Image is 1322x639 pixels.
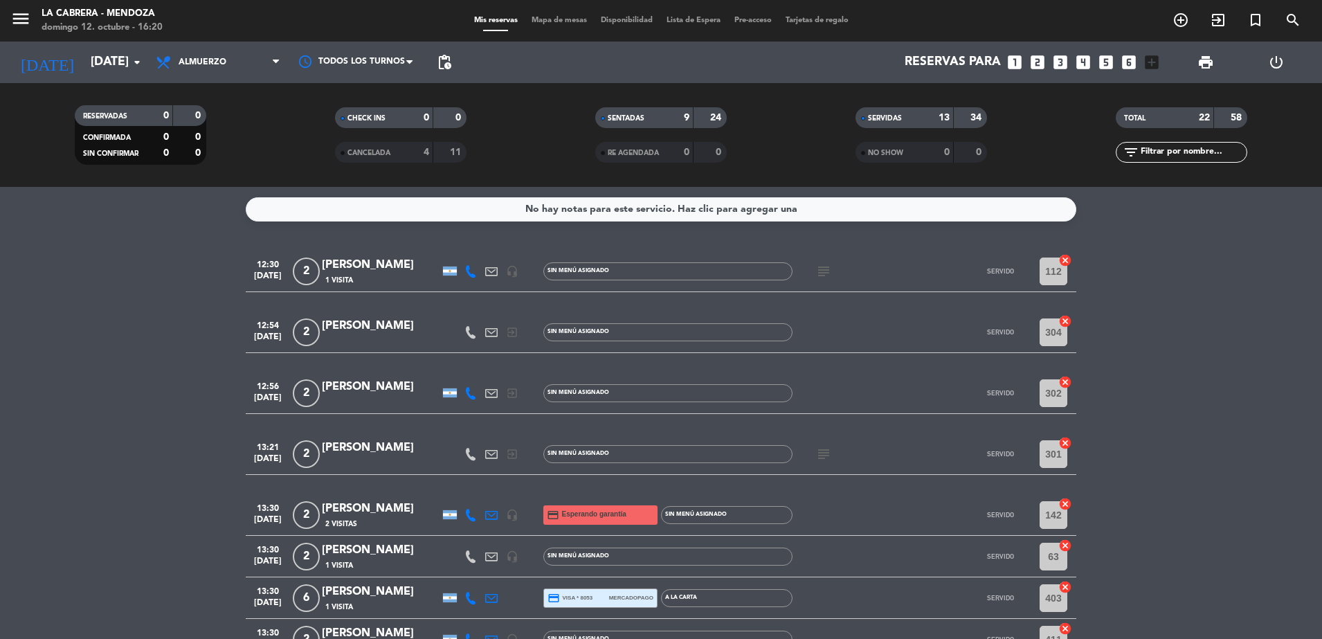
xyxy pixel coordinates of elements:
span: RE AGENDADA [608,150,659,156]
strong: 0 [163,132,169,142]
strong: 11 [450,147,464,157]
div: [PERSON_NAME] [322,500,440,518]
i: search [1285,12,1301,28]
span: SERVIDO [987,450,1014,458]
span: RESERVADAS [83,113,127,120]
span: pending_actions [436,54,453,71]
span: SERVIDO [987,594,1014,602]
i: cancel [1058,497,1072,511]
button: SERVIDO [966,501,1035,529]
strong: 0 [976,147,984,157]
span: CANCELADA [347,150,390,156]
span: Mapa de mesas [525,17,594,24]
span: SERVIDO [987,267,1014,275]
i: exit_to_app [1210,12,1226,28]
span: 1 Visita [325,602,353,613]
span: SERVIDO [987,511,1014,519]
span: SERVIDAS [868,115,902,122]
span: 2 [293,318,320,346]
span: 13:30 [251,541,285,557]
span: SIN CONFIRMAR [83,150,138,157]
span: Sin menú asignado [547,329,609,334]
i: credit_card [547,592,560,604]
span: Almuerzo [179,57,226,67]
div: [PERSON_NAME] [322,541,440,559]
span: 2 [293,379,320,407]
strong: 24 [710,113,724,123]
div: LOG OUT [1241,42,1312,83]
span: SERVIDO [987,389,1014,397]
strong: 0 [455,113,464,123]
i: headset_mic [506,550,518,563]
span: [DATE] [251,598,285,614]
strong: 13 [939,113,950,123]
span: visa * 8053 [547,592,592,604]
span: Sin menú asignado [547,553,609,559]
strong: 4 [424,147,429,157]
i: power_settings_new [1268,54,1285,71]
span: 2 [293,501,320,529]
i: cancel [1058,375,1072,389]
button: SERVIDO [966,440,1035,468]
i: looks_one [1006,53,1024,71]
span: 12:56 [251,377,285,393]
i: cancel [1058,253,1072,267]
span: 2 Visitas [325,519,357,530]
i: add_box [1143,53,1161,71]
strong: 0 [163,148,169,158]
span: Sin menú asignado [547,390,609,395]
i: looks_3 [1051,53,1069,71]
span: 13:21 [251,438,285,454]
span: 2 [293,543,320,570]
button: SERVIDO [966,379,1035,407]
span: 2 [293,440,320,468]
strong: 0 [684,147,689,157]
span: Sin menú asignado [665,512,727,517]
strong: 0 [944,147,950,157]
span: 12:30 [251,255,285,271]
i: looks_4 [1074,53,1092,71]
div: [PERSON_NAME] [322,439,440,457]
i: [DATE] [10,47,84,78]
span: [DATE] [251,515,285,531]
span: 13:30 [251,582,285,598]
span: NO SHOW [868,150,903,156]
button: SERVIDO [966,543,1035,570]
span: TOTAL [1124,115,1146,122]
span: 1 Visita [325,275,353,286]
span: Sin menú asignado [547,451,609,456]
strong: 22 [1199,113,1210,123]
button: SERVIDO [966,584,1035,612]
span: Disponibilidad [594,17,660,24]
strong: 0 [424,113,429,123]
i: menu [10,8,31,29]
button: SERVIDO [966,318,1035,346]
button: menu [10,8,31,34]
span: 13:30 [251,499,285,515]
div: domingo 12. octubre - 16:20 [42,21,163,35]
strong: 0 [716,147,724,157]
span: [DATE] [251,454,285,470]
span: SENTADAS [608,115,644,122]
i: arrow_drop_down [129,54,145,71]
strong: 0 [195,111,203,120]
span: SERVIDO [987,328,1014,336]
strong: 9 [684,113,689,123]
i: cancel [1058,539,1072,552]
strong: 58 [1231,113,1244,123]
i: credit_card [547,509,559,521]
i: cancel [1058,314,1072,328]
i: subject [815,263,832,280]
span: Esperando garantía [562,509,626,520]
strong: 0 [163,111,169,120]
i: exit_to_app [506,326,518,339]
i: headset_mic [506,265,518,278]
span: Sin menú asignado [547,268,609,273]
div: [PERSON_NAME] [322,317,440,335]
span: Reservas para [905,55,1001,69]
i: headset_mic [506,509,518,521]
input: Filtrar por nombre... [1139,145,1247,160]
span: [DATE] [251,271,285,287]
i: cancel [1058,580,1072,594]
span: Pre-acceso [727,17,779,24]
